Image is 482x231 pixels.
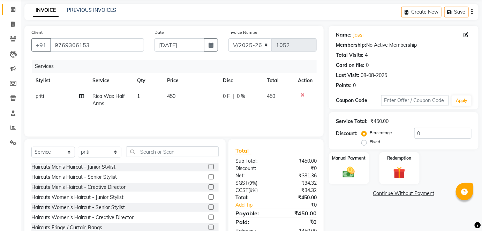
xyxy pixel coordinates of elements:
div: ₹450.00 [370,118,389,125]
span: | [233,93,234,100]
button: Create New [401,7,442,17]
div: Card on file: [336,62,364,69]
div: Net: [230,172,276,179]
div: No Active Membership [336,41,472,49]
div: ₹0 [276,165,322,172]
div: Total Visits: [336,52,363,59]
div: Discount: [336,130,357,137]
th: Qty [133,73,163,88]
div: 0 [366,62,369,69]
div: 0 [353,82,356,89]
div: Sub Total: [230,157,276,165]
span: 0 % [237,93,245,100]
div: Haircuts Men's Haircut - Senior Stylist [31,174,117,181]
label: Client [31,29,43,36]
div: Last Visit: [336,72,359,79]
div: Haircuts Women's Haircut - Junior Stylist [31,194,123,201]
a: Jassi [353,31,363,39]
span: 450 [167,93,175,99]
label: Invoice Number [228,29,259,36]
div: Haircuts Men's Haircut - Junior Stylist [31,163,115,171]
button: +91 [31,38,51,52]
label: Redemption [387,155,412,161]
div: Total: [230,194,276,201]
div: ₹450.00 [276,194,322,201]
div: 08-08-2025 [361,72,387,79]
input: Enter Offer / Coupon Code [381,95,449,106]
div: ₹450.00 [276,209,322,217]
div: ₹381.36 [276,172,322,179]
div: Haircuts Women's Haircut - Senior Stylist [31,204,125,211]
th: Action [294,73,317,88]
div: ₹0 [276,218,322,226]
span: priti [36,93,44,99]
div: ₹34.32 [276,187,322,194]
a: Continue Without Payment [330,190,477,197]
div: ( ) [230,179,276,187]
th: Total [263,73,294,88]
span: Rica Wax Half Arms [92,93,125,107]
label: Percentage [370,130,392,136]
label: Manual Payment [332,155,366,161]
button: Apply [452,95,472,106]
span: 0 F [223,93,230,100]
span: 9% [250,187,256,193]
th: Service [88,73,133,88]
span: 1 [137,93,140,99]
img: _cash.svg [339,165,359,179]
div: Coupon Code [336,97,381,104]
div: 4 [365,52,368,59]
div: Name: [336,31,352,39]
div: Payable: [230,209,276,217]
th: Stylist [31,73,88,88]
th: Price [163,73,219,88]
span: 9% [249,180,256,186]
label: Date [155,29,164,36]
a: PREVIOUS INVOICES [67,7,116,13]
input: Search or Scan [127,146,219,157]
div: Services [32,60,322,73]
div: Membership: [336,41,366,49]
input: Search by Name/Mobile/Email/Code [50,38,144,52]
div: Service Total: [336,118,368,125]
a: INVOICE [33,4,59,17]
div: ( ) [230,187,276,194]
span: CGST [235,187,248,193]
div: Haircuts Men's Haircut - Creative Director [31,184,126,191]
div: Paid: [230,218,276,226]
a: Add Tip [230,201,284,209]
span: 450 [267,93,276,99]
span: Total [235,147,251,154]
div: ₹450.00 [276,157,322,165]
div: Discount: [230,165,276,172]
img: _gift.svg [390,165,409,180]
div: ₹0 [284,201,322,209]
div: ₹34.32 [276,179,322,187]
div: Points: [336,82,352,89]
span: SGST [235,180,248,186]
th: Disc [219,73,263,88]
label: Fixed [370,139,380,145]
div: Haircuts Women's Haircut - Creative Director [31,214,134,221]
button: Save [444,7,469,17]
